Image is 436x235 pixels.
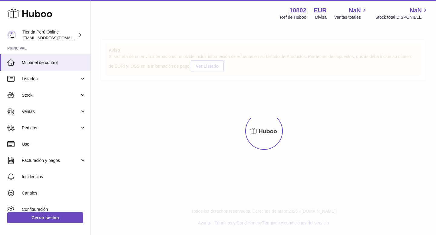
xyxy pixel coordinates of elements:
span: NaN [410,6,422,14]
span: Mi panel de control [22,60,86,66]
span: Configuración [22,207,86,212]
span: Incidencias [22,174,86,180]
span: Stock total DISPONIBLE [375,14,429,20]
span: Ventas [22,109,80,114]
span: Pedidos [22,125,80,131]
span: [EMAIL_ADDRESS][DOMAIN_NAME] [22,35,89,40]
span: Canales [22,190,86,196]
a: NaN Stock total DISPONIBLE [375,6,429,20]
div: Ref de Huboo [280,14,306,20]
img: contacto@tiendaperuonline.com [7,31,16,40]
a: NaN Ventas totales [334,6,368,20]
span: Ventas totales [334,14,368,20]
strong: 10802 [289,6,306,14]
span: Facturación y pagos [22,158,80,163]
span: NaN [349,6,361,14]
div: Tienda Perú Online [22,29,77,41]
a: Cerrar sesión [7,212,83,223]
div: Divisa [315,14,327,20]
span: Stock [22,92,80,98]
strong: EUR [314,6,327,14]
span: Uso [22,141,86,147]
span: Listados [22,76,80,82]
